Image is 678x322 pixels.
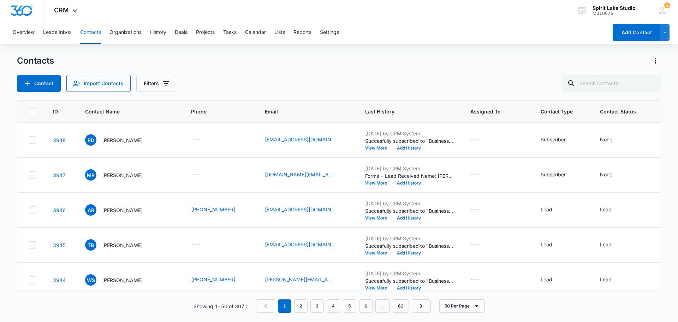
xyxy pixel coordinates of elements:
div: Contact Name - Amber Ricketts - Select to Edit Field [85,204,155,216]
a: Navigate to contact details page for Amber Ricketts [53,207,66,213]
div: Contact Status - None - Select to Edit Field [600,136,625,144]
button: Actions [650,55,661,66]
div: --- [191,241,201,249]
div: Contact Type - Lead - Select to Edit Field [541,241,565,249]
h1: Contacts [17,55,54,66]
div: None [600,171,612,178]
a: Navigate to contact details page for Mike Richards [53,172,66,178]
div: Lead [600,241,612,248]
button: View More [365,146,392,150]
button: 50 Per Page [439,299,485,313]
span: ID [53,108,58,115]
p: [PERSON_NAME] [102,171,143,179]
div: Subscriber [541,136,566,143]
span: Last History [365,108,443,115]
p: Succesfully subscribed to "Business Contacts-25". [365,207,453,215]
button: Add Contact [613,24,660,41]
span: AR [85,204,96,216]
p: Succesfully subscribed to "Business Contacts-25". [365,277,453,285]
button: Import Contacts [66,75,131,92]
p: [PERSON_NAME] [102,276,143,284]
div: Contact Type - Subscriber - Select to Edit Field [541,136,578,144]
button: View More [365,251,392,255]
div: Contact Status - Lead - Select to Edit Field [600,241,624,249]
div: None [600,136,612,143]
div: Email - william@firstmcspayments.com - Select to Edit Field [265,276,348,284]
button: View More [365,286,392,290]
a: [PHONE_NUMBER] [191,206,235,213]
button: Projects [196,21,215,44]
p: [DATE] by CRM System [365,235,453,242]
button: Add History [392,251,426,255]
a: Navigate to contact details page for Ryan Docken [53,137,66,143]
button: Add Contact [17,75,61,92]
div: Contact Status - Lead - Select to Edit Field [600,206,624,214]
div: Phone - - Select to Edit Field [191,136,213,144]
div: Contact Name - William Sutton - Select to Edit Field [85,274,155,286]
div: Email - rickettsambermkt@gmail.com - Select to Edit Field [265,206,348,214]
div: Subscriber [541,171,566,178]
p: Forms - Lead Received Name: [PERSON_NAME] Email: [DOMAIN_NAME][EMAIL_ADDRESS][DOMAIN_NAME] May we... [365,172,453,180]
p: Showing 1-50 of 3071 [194,303,248,310]
div: Contact Type - Lead - Select to Edit Field [541,206,565,214]
button: History [150,21,166,44]
div: Contact Status - None - Select to Edit Field [600,171,625,179]
div: Phone - - Select to Edit Field [191,171,213,179]
a: [PHONE_NUMBER] [191,276,235,283]
div: Lead [541,241,552,248]
div: --- [470,171,480,179]
a: Page 5 [343,299,356,313]
a: Page 6 [359,299,373,313]
div: --- [470,276,480,284]
em: 1 [278,299,291,313]
a: Page 3 [310,299,324,313]
a: Page 2 [294,299,308,313]
a: [EMAIL_ADDRESS][DOMAIN_NAME] [265,206,335,213]
button: Settings [320,21,339,44]
p: [PERSON_NAME] [102,206,143,214]
span: Phone [191,108,238,115]
div: Email - toddburke24@gmail.com - Select to Edit Field [265,241,348,249]
button: Add History [392,286,426,290]
p: [PERSON_NAME] [102,136,143,144]
span: WS [85,274,96,286]
button: Reports [293,21,311,44]
a: Navigate to contact details page for Todd Burke [53,242,66,248]
div: Lead [541,206,552,213]
div: notifications count [664,2,670,8]
span: Contact Type [541,108,573,115]
span: Contact Name [85,108,164,115]
button: View More [365,181,392,185]
a: [PERSON_NAME][EMAIL_ADDRESS][DOMAIN_NAME] [265,276,335,283]
div: account name [593,5,636,11]
div: Assigned To - - Select to Edit Field [470,276,493,284]
div: Contact Type - Subscriber - Select to Edit Field [541,171,578,179]
button: Organizations [109,21,142,44]
span: CRM [54,6,69,14]
button: Add History [392,216,426,220]
p: Succesfully subscribed to "Business Contacts-25". [365,242,453,250]
button: Deals [175,21,188,44]
button: Leads Inbox [43,21,72,44]
div: Email - rdocken1@gmail.com - Select to Edit Field [265,136,348,144]
span: Assigned To [470,108,513,115]
span: MR [85,169,96,181]
div: --- [470,136,480,144]
p: [DATE] by CRM System [365,130,453,137]
div: Contact Name - Todd Burke - Select to Edit Field [85,239,155,251]
a: Next Page [412,299,431,313]
div: Contact Name - Mike Richards - Select to Edit Field [85,169,155,181]
div: Email - mike.rich@mjrmgt.com - Select to Edit Field [265,171,348,179]
button: Add History [392,146,426,150]
p: [DATE] by CRM System [365,200,453,207]
div: Contact Type - Lead - Select to Edit Field [541,276,565,284]
button: Filters [136,75,176,92]
div: Phone - - Select to Edit Field [191,241,213,249]
div: account id [593,11,636,16]
input: Search Contacts [561,75,661,92]
div: Lead [541,276,552,283]
a: [EMAIL_ADDRESS][DOMAIN_NAME] [265,241,335,248]
p: [DATE] by CRM System [365,270,453,277]
div: --- [470,241,480,249]
p: [DATE] by CRM System [365,165,453,172]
